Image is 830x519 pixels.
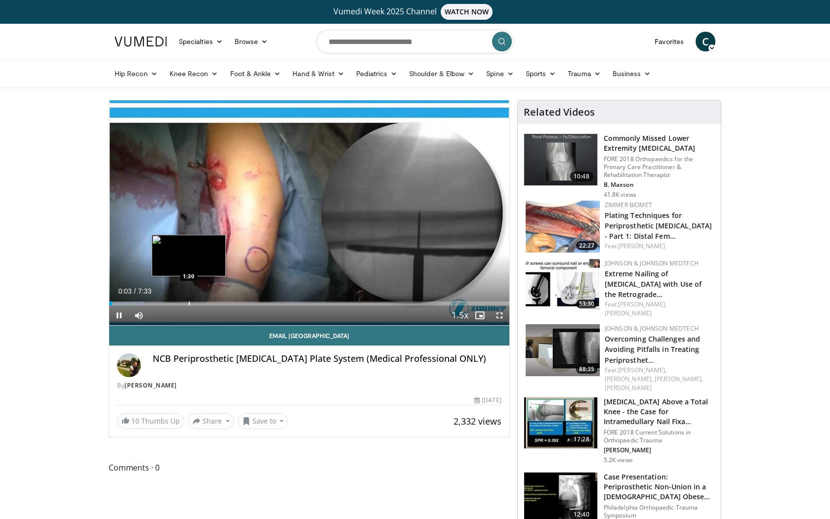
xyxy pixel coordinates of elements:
a: Email [GEOGRAPHIC_DATA] [109,326,509,346]
a: Extreme Nailing of [MEDICAL_DATA] with Use of the Retrograde… [605,269,702,299]
a: Trauma [562,64,607,84]
button: Save to [238,413,289,429]
p: 41.8K views [604,191,636,199]
img: 767ab69a-c649-46df-8d26-9eaddb2db19b.150x105_q85_crop-smart_upscale.jpg [526,324,600,376]
a: 10 Thumbs Up [117,413,184,429]
a: 10:48 Commonly Missed Lower Extremity [MEDICAL_DATA] FORE 2018 Orthopaedics for the Primary Care ... [524,133,715,199]
video-js: Video Player [109,100,509,326]
a: 17:28 [MEDICAL_DATA] Above a Total Knee - the Case for Intramedullary Nail Fixa… FORE 2018 Curren... [524,397,715,464]
p: 5.2K views [604,456,633,464]
a: Overcoming Challenges and Avoiding Pitfalls in Treating Periprosthet… [605,334,701,364]
button: Mute [129,305,149,325]
img: Avatar [117,353,141,377]
button: Pause [109,305,129,325]
a: Vumedi Week 2025 ChannelWATCH NOW [116,4,714,20]
span: WATCH NOW [441,4,493,20]
button: Playback Rate [450,305,470,325]
p: FORE 2018 Current Solutions in Orthopaedic Trauma [604,429,715,444]
div: Feat. [605,366,713,392]
p: B. Maxson [604,181,715,189]
span: 17:28 [570,434,593,444]
h4: Related Videos [524,106,595,118]
button: Enable picture-in-picture mode [470,305,490,325]
a: 22:27 [526,201,600,253]
img: image.jpeg [152,235,226,276]
span: 2,332 views [454,415,501,427]
a: Shoulder & Elbow [403,64,480,84]
span: Comments 0 [109,461,510,474]
span: 53:30 [576,300,597,308]
a: Pediatrics [350,64,403,84]
input: Search topics, interventions [316,30,514,53]
img: 70d3341c-7180-4ac6-a1fb-92ff90186a6e.150x105_q85_crop-smart_upscale.jpg [526,259,600,311]
a: [PERSON_NAME], [605,375,653,383]
div: Feat. [605,300,713,318]
div: By [117,381,501,390]
h3: Case Presentation: Periprosthetic Non-Union in a [DEMOGRAPHIC_DATA] Obese [DEMOGRAPHIC_DATA] [604,472,715,502]
a: [PERSON_NAME], [618,366,666,374]
img: be9015ec-d874-4d5f-9028-2dfac6d08909.150x105_q85_crop-smart_upscale.jpg [524,397,597,449]
a: [PERSON_NAME] [618,242,665,250]
a: Hip Recon [109,64,164,84]
a: Browse [229,32,274,51]
img: VuMedi Logo [115,37,167,46]
h3: Commonly Missed Lower Extremity [MEDICAL_DATA] [604,133,715,153]
a: [PERSON_NAME], [618,300,666,308]
a: Zimmer Biomet [605,201,652,209]
div: [DATE] [474,396,501,405]
a: Specialties [173,32,229,51]
img: d9a74720-ed1c-49b9-8259-0b05c72e3d51.150x105_q85_crop-smart_upscale.jpg [526,201,600,253]
a: Johnson & Johnson MedTech [605,324,699,333]
a: Sports [520,64,562,84]
a: Hand & Wrist [287,64,350,84]
p: FORE 2018 Orthopaedics for the Primary Care Practitioner & Rehabilitation Therapist [604,155,715,179]
span: 0:03 [118,287,131,295]
div: Feat. [605,242,713,251]
a: Foot & Ankle [224,64,287,84]
span: 22:27 [576,241,597,250]
h3: [MEDICAL_DATA] Above a Total Knee - the Case for Intramedullary Nail Fixa… [604,397,715,427]
h4: NCB Periprosthetic [MEDICAL_DATA] Plate System (Medical Professional ONLY) [153,353,501,364]
a: [PERSON_NAME] [605,384,652,392]
a: Favorites [649,32,690,51]
a: Business [607,64,657,84]
div: Progress Bar [109,302,509,305]
span: / [134,287,136,295]
a: Spine [480,64,519,84]
a: [PERSON_NAME], [655,375,703,383]
p: [PERSON_NAME] [604,446,715,454]
span: 7:33 [138,287,151,295]
span: 10:48 [570,172,593,181]
img: 4aa379b6-386c-4fb5-93ee-de5617843a87.150x105_q85_crop-smart_upscale.jpg [524,134,597,185]
a: Johnson & Johnson MedTech [605,259,699,267]
a: [PERSON_NAME] [124,381,177,389]
a: [PERSON_NAME] [605,309,652,317]
button: Fullscreen [490,305,509,325]
button: Share [188,413,234,429]
a: 53:30 [526,259,600,311]
a: C [696,32,715,51]
span: 88:35 [576,365,597,374]
span: 10 [131,416,139,426]
a: 88:35 [526,324,600,376]
a: Knee Recon [164,64,224,84]
a: Plating Techniques for Periprosthetic [MEDICAL_DATA] - Part 1: Distal Fem… [605,211,712,241]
